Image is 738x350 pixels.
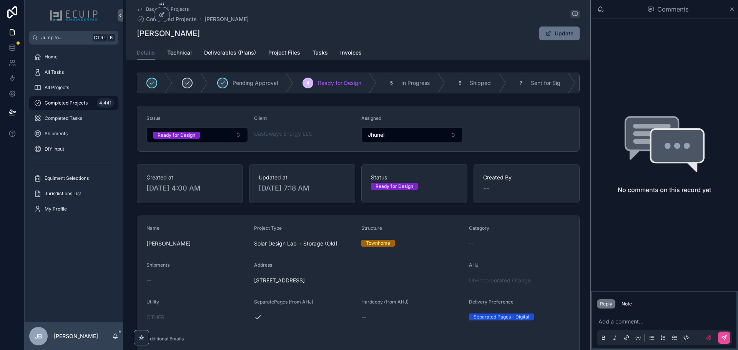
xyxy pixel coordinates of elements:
[146,277,151,284] span: --
[340,46,362,61] a: Invoices
[146,15,197,23] span: Completed Projects
[361,128,463,142] button: Select Button
[268,49,300,56] span: Project Files
[469,277,531,284] a: Un-incorporated Orange
[146,128,248,142] button: Select Button
[371,174,458,181] span: Status
[50,9,98,22] img: App logo
[204,49,256,56] span: Deliverables (Plans)
[29,31,118,45] button: Jump to...CtrlK
[29,81,118,95] a: All Projects
[45,100,88,106] span: Completed Projects
[41,35,90,41] span: Jump to...
[366,240,390,247] div: Townhome
[340,49,362,56] span: Invoices
[137,49,155,56] span: Details
[29,202,118,216] a: My Profile
[167,46,192,61] a: Technical
[401,79,430,87] span: In Progress
[254,130,312,138] a: Castaways Energy LLC
[146,115,160,121] span: Status
[259,183,346,194] span: [DATE] 7:18 AM
[469,225,489,231] span: Category
[45,54,58,60] span: Home
[259,174,346,181] span: Updated at
[204,15,249,23] a: [PERSON_NAME]
[45,206,67,212] span: My Profile
[29,187,118,201] a: Jurisdictions List
[146,336,184,342] span: Additional Emails
[54,332,98,340] p: [PERSON_NAME]
[361,225,382,231] span: Structure
[137,15,197,23] a: Completed Projects
[45,131,68,137] span: Shipments
[483,174,570,181] span: Created By
[361,115,381,121] span: Assigned
[622,301,632,307] div: Note
[312,49,328,56] span: Tasks
[45,69,64,75] span: All Tasks
[146,6,189,12] span: Back to All Projects
[390,80,393,86] span: 5
[312,46,328,61] a: Tasks
[376,183,413,190] div: Ready for Design
[45,191,81,197] span: Jurisdictions List
[29,127,118,141] a: Shipments
[29,111,118,125] a: Completed Tasks
[45,85,69,91] span: All Projects
[167,49,192,56] span: Technical
[470,79,491,87] span: Shipped
[146,174,233,181] span: Created at
[45,146,64,152] span: DIY Input
[29,65,118,79] a: All Tasks
[137,28,200,39] h1: [PERSON_NAME]
[483,183,489,194] span: --
[254,277,463,284] span: [STREET_ADDRESS]
[146,262,170,268] span: Shipments
[254,240,337,247] span: Solar Design Lab + Storage (Old)
[204,46,256,61] a: Deliverables (Plans)
[29,142,118,156] a: DIY Input
[520,80,522,86] span: 7
[306,80,309,86] span: 4
[618,299,635,309] button: Note
[254,225,282,231] span: Project Type
[233,79,278,87] span: Pending Approval
[158,132,195,139] div: Ready for Design
[268,46,300,61] a: Project Files
[597,299,615,309] button: Reply
[474,314,529,320] div: Separated Pages - Digital
[29,96,118,110] a: Completed Projects4,441
[29,171,118,185] a: Equiment Selections
[93,34,107,41] span: Ctrl
[469,240,474,247] span: --
[368,131,385,139] span: Jhunel
[45,175,89,181] span: Equiment Selections
[29,50,118,64] a: Home
[108,35,115,41] span: K
[531,79,560,87] span: Sent for Sig
[539,27,580,40] button: Update
[318,79,361,87] span: Ready for Design
[254,299,313,305] span: SeparatePages (from AHJ)
[469,299,514,305] span: Delivery Preference
[459,80,461,86] span: 6
[146,183,233,194] span: [DATE] 4:00 AM
[146,314,165,321] a: OTHER
[146,299,159,305] span: Utility
[137,46,155,60] a: Details
[618,185,711,194] h2: No comments on this record yet
[361,299,409,305] span: Hardcopy (from AHJ)
[361,314,366,321] span: --
[35,332,42,341] span: JB
[469,262,479,268] span: AHJ
[25,45,123,226] div: scrollable content
[657,5,688,14] span: Comments
[137,6,189,12] a: Back to All Projects
[146,240,248,247] span: [PERSON_NAME]
[254,262,272,268] span: Address
[45,115,82,121] span: Completed Tasks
